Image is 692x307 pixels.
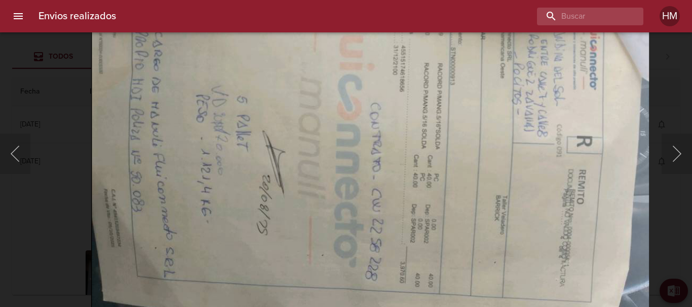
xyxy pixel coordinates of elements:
button: Siguiente [662,134,692,174]
button: menu [6,4,30,28]
h6: Envios realizados [39,8,116,24]
input: buscar [537,8,626,25]
div: Abrir información de usuario [660,6,680,26]
div: HM [660,6,680,26]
